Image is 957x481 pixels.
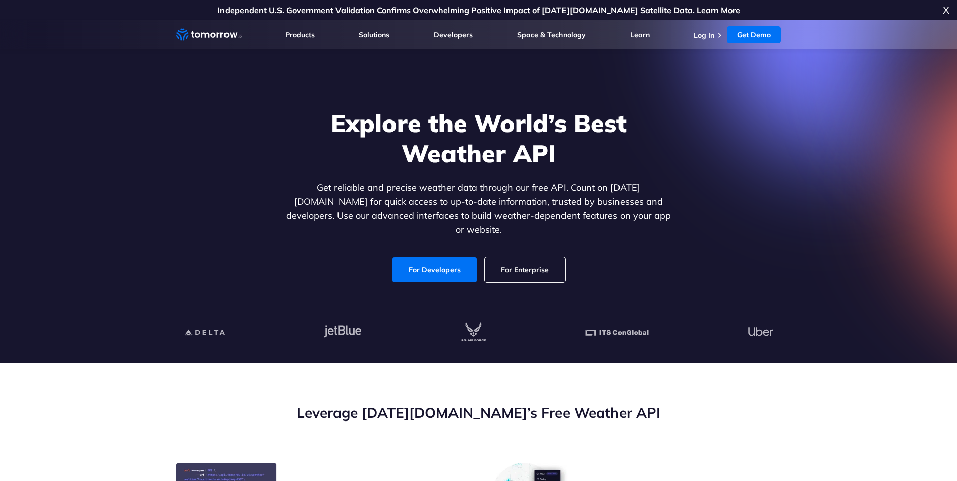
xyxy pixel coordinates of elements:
a: Learn [630,30,650,39]
a: Home link [176,27,242,42]
h1: Explore the World’s Best Weather API [284,108,673,168]
a: Space & Technology [517,30,586,39]
h2: Leverage [DATE][DOMAIN_NAME]’s Free Weather API [176,403,781,423]
a: Developers [434,30,473,39]
a: Solutions [359,30,389,39]
a: Log In [694,31,714,40]
a: For Enterprise [485,257,565,282]
a: Products [285,30,315,39]
p: Get reliable and precise weather data through our free API. Count on [DATE][DOMAIN_NAME] for quic... [284,181,673,237]
a: Independent U.S. Government Validation Confirms Overwhelming Positive Impact of [DATE][DOMAIN_NAM... [217,5,740,15]
a: Get Demo [727,26,781,43]
a: For Developers [392,257,477,282]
